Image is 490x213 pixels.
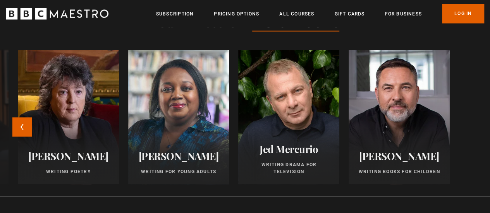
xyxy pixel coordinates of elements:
[358,168,440,175] p: Writing Books for Children
[27,168,110,175] p: Writing Poetry
[385,10,421,18] a: For business
[248,143,330,155] h2: Jed Mercurio
[156,10,194,18] a: Subscription
[279,10,314,18] a: All Courses
[138,168,220,175] p: Writing for Young Adults
[248,161,330,175] p: Writing Drama for Television
[442,4,484,23] a: Log In
[138,150,220,162] h2: [PERSON_NAME]
[27,150,110,162] h2: [PERSON_NAME]
[334,10,364,18] a: Gift Cards
[156,4,484,23] nav: Primary
[358,150,440,162] h2: [PERSON_NAME]
[128,50,229,184] a: [PERSON_NAME] Writing for Young Adults
[6,8,108,19] svg: BBC Maestro
[349,50,450,184] a: [PERSON_NAME] Writing Books for Children
[18,50,119,184] a: [PERSON_NAME] Writing Poetry
[214,10,259,18] a: Pricing Options
[238,50,339,184] a: Jed Mercurio Writing Drama for Television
